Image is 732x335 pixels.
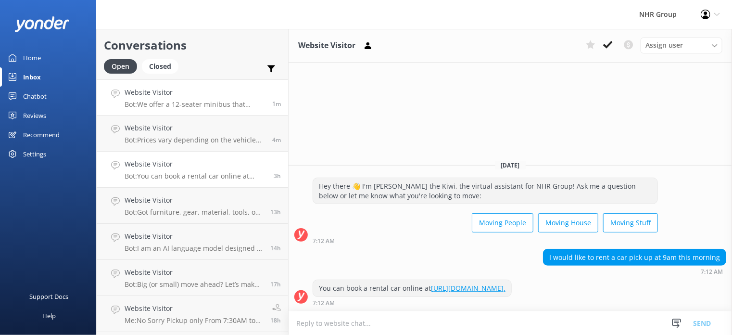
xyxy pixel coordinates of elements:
div: Hey there 👋 I'm [PERSON_NAME] the Kiwi, the virtual assistant for NHR Group! Ask me a question be... [313,178,657,204]
p: Bot: Got furniture, gear, material, tools, or freight to move? Take our quiz to find the best veh... [125,208,263,217]
span: [DATE] [495,161,526,169]
h4: Website Visitor [125,87,265,98]
h4: Website Visitor [125,159,266,169]
h3: Website Visitor [298,39,355,52]
h4: Website Visitor [125,195,263,206]
p: Bot: Prices vary depending on the vehicle type, location, and your specific rental needs. For the... [125,136,265,144]
button: Moving Stuff [603,213,658,232]
button: Moving People [472,213,533,232]
a: Website VisitorBot:Prices vary depending on the vehicle type, location, and your specific rental ... [97,116,288,152]
div: Oct 08 2025 07:12am (UTC +13:00) Pacific/Auckland [543,268,726,275]
p: Bot: Big (or small) move ahead? Let’s make sure you’ve got the right wheels. Take our quick quiz ... [125,280,263,289]
a: Website VisitorBot:Got furniture, gear, material, tools, or freight to move? Take our quiz to fin... [97,188,288,224]
div: You can book a rental car online at [313,280,511,296]
span: Oct 07 2025 09:26pm (UTC +13:00) Pacific/Auckland [270,208,281,216]
div: Home [23,48,41,67]
div: Support Docs [30,287,69,306]
div: Settings [23,144,46,164]
div: Help [42,306,56,325]
span: Oct 07 2025 04:22pm (UTC +13:00) Pacific/Auckland [270,316,281,324]
span: Oct 08 2025 11:08am (UTC +13:00) Pacific/Auckland [272,100,281,108]
div: Open [104,59,137,74]
h4: Website Visitor [125,303,263,314]
p: Bot: I am an AI language model designed to answer your questions based on a knowledge base provid... [125,244,263,253]
p: Bot: We offer a 12-seater minibus that might suit your needs. It comfortably seats up to 12 peopl... [125,100,265,109]
div: Reviews [23,106,46,125]
div: Oct 08 2025 07:12am (UTC +13:00) Pacific/Auckland [313,299,512,306]
a: Website VisitorBot:Big (or small) move ahead? Let’s make sure you’ve got the right wheels. Take o... [97,260,288,296]
a: Closed [142,61,183,71]
div: Inbox [23,67,41,87]
h4: Website Visitor [125,231,263,242]
a: Website VisitorBot:I am an AI language model designed to answer your questions based on a knowled... [97,224,288,260]
span: Oct 08 2025 11:05am (UTC +13:00) Pacific/Auckland [272,136,281,144]
strong: 7:12 AM [313,238,335,244]
div: Closed [142,59,178,74]
button: Moving House [538,213,598,232]
h4: Website Visitor [125,123,265,133]
a: [URL][DOMAIN_NAME]. [431,283,505,293]
div: Oct 08 2025 07:12am (UTC +13:00) Pacific/Auckland [313,237,658,244]
div: Recommend [23,125,60,144]
h2: Conversations [104,36,281,54]
strong: 7:12 AM [313,300,335,306]
span: Assign user [645,40,683,51]
img: yonder-white-logo.png [14,16,70,32]
p: Me: No Sorry Pickup only From 7:30AM to between 5:00PM. [125,316,263,325]
a: Website VisitorMe:No Sorry Pickup only From 7:30AM to between 5:00PM.18h [97,296,288,332]
a: Open [104,61,142,71]
strong: 7:12 AM [701,269,723,275]
div: I would like to rent a car pick up at 9am this morning [543,249,726,266]
a: Website VisitorBot:We offer a 12-seater minibus that might suit your needs. It comfortably seats ... [97,79,288,116]
p: Bot: You can book a rental car online at [URL][DOMAIN_NAME]. [125,172,266,180]
span: Oct 07 2025 08:17pm (UTC +13:00) Pacific/Auckland [270,244,281,252]
div: Chatbot [23,87,47,106]
span: Oct 08 2025 07:12am (UTC +13:00) Pacific/Auckland [274,172,281,180]
h4: Website Visitor [125,267,263,278]
a: Website VisitorBot:You can book a rental car online at [URL][DOMAIN_NAME].3h [97,152,288,188]
span: Oct 07 2025 06:05pm (UTC +13:00) Pacific/Auckland [270,280,281,288]
div: Assign User [641,38,722,53]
